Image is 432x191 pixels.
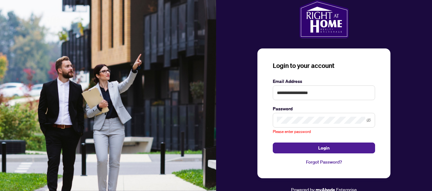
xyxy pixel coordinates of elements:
[366,118,371,122] span: eye-invisible
[273,158,375,165] a: Forgot Password?
[318,143,330,153] span: Login
[273,78,375,85] label: Email Address
[273,143,375,153] button: Login
[273,105,375,112] label: Password
[273,61,375,70] h3: Login to your account
[273,129,311,134] span: Please enter password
